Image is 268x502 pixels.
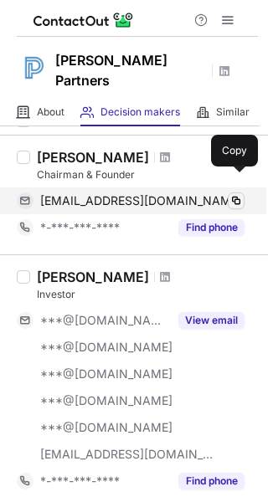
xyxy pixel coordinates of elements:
[37,269,149,285] div: [PERSON_NAME]
[55,50,206,90] h1: [PERSON_NAME] Partners
[178,312,245,329] button: Reveal Button
[40,340,173,355] span: ***@[DOMAIN_NAME]
[40,366,173,382] span: ***@[DOMAIN_NAME]
[178,219,245,236] button: Reveal Button
[37,167,258,182] div: Chairman & Founder
[40,313,168,328] span: ***@[DOMAIN_NAME]
[40,420,173,435] span: ***@[DOMAIN_NAME]
[33,10,134,30] img: ContactOut v5.3.10
[178,473,245,489] button: Reveal Button
[37,287,258,302] div: Investor
[40,447,214,462] span: [EMAIL_ADDRESS][DOMAIN_NAME]
[40,193,242,208] span: [EMAIL_ADDRESS][DOMAIN_NAME]
[216,105,250,119] span: Similar
[37,105,64,119] span: About
[37,149,149,166] div: [PERSON_NAME]
[17,51,50,85] img: f2bd49f8d2fe5a6e04779c1b29f3d0e3
[100,105,180,119] span: Decision makers
[40,393,173,408] span: ***@[DOMAIN_NAME]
